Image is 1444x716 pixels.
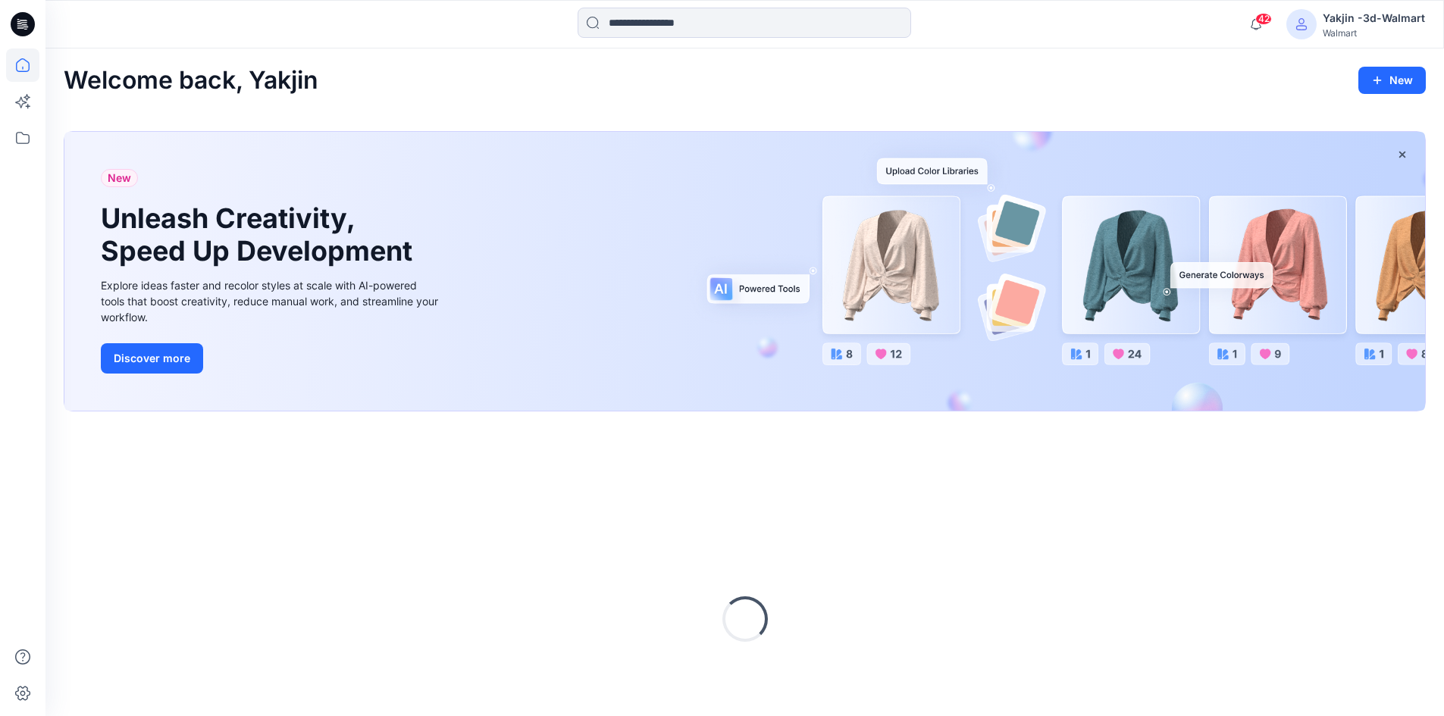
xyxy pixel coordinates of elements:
button: Discover more [101,343,203,374]
div: Yakjin -3d-Walmart [1323,9,1425,27]
div: Explore ideas faster and recolor styles at scale with AI-powered tools that boost creativity, red... [101,277,442,325]
button: New [1358,67,1426,94]
h1: Unleash Creativity, Speed Up Development [101,202,419,267]
svg: avatar [1295,18,1308,30]
div: Walmart [1323,27,1425,39]
h2: Welcome back, Yakjin [64,67,318,95]
span: 42 [1255,13,1272,25]
a: Discover more [101,343,442,374]
span: New [108,169,131,187]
